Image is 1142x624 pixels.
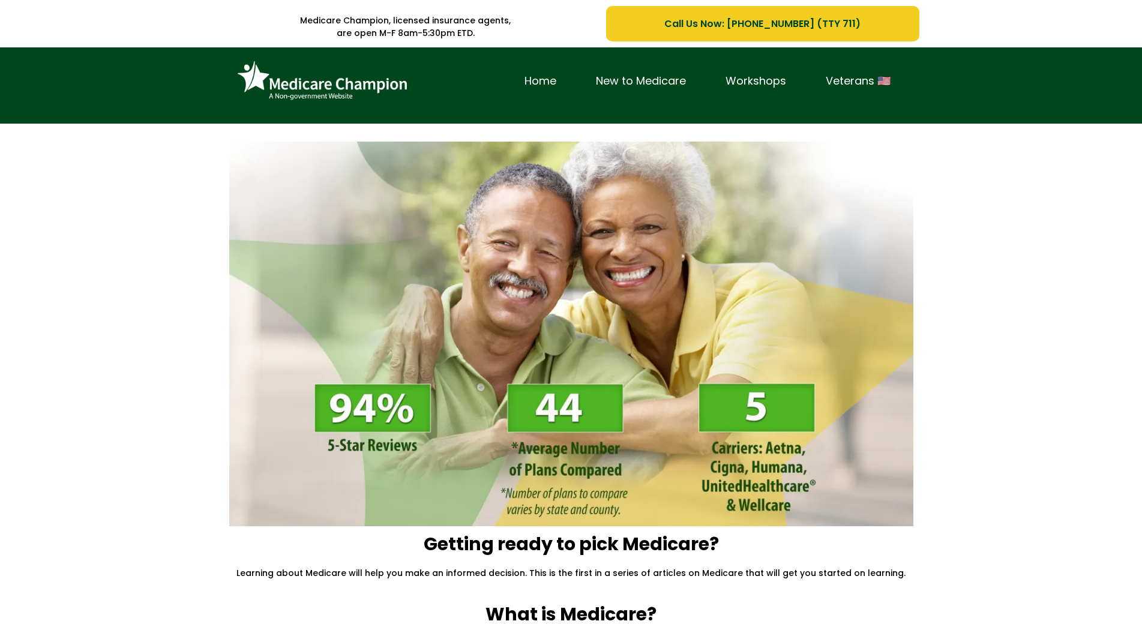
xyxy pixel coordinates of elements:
p: are open M-F 8am-5:30pm ETD. [223,27,589,40]
p: Medicare Champion, licensed insurance agents, [223,14,589,27]
a: New to Medicare [576,72,706,91]
img: Brand Logo [232,56,412,106]
p: Learning about Medicare will help you make an informed decision. This is the first in a series of... [223,568,919,578]
strong: Getting ready to pick Medicare? [424,531,719,557]
a: Call Us Now: 1-833-823-1990 (TTY 711) [606,6,919,41]
a: Veterans 🇺🇸 [806,72,910,91]
a: Home [505,72,576,91]
span: Call Us Now: [PHONE_NUMBER] (TTY 711) [664,16,861,31]
a: Workshops [706,72,806,91]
